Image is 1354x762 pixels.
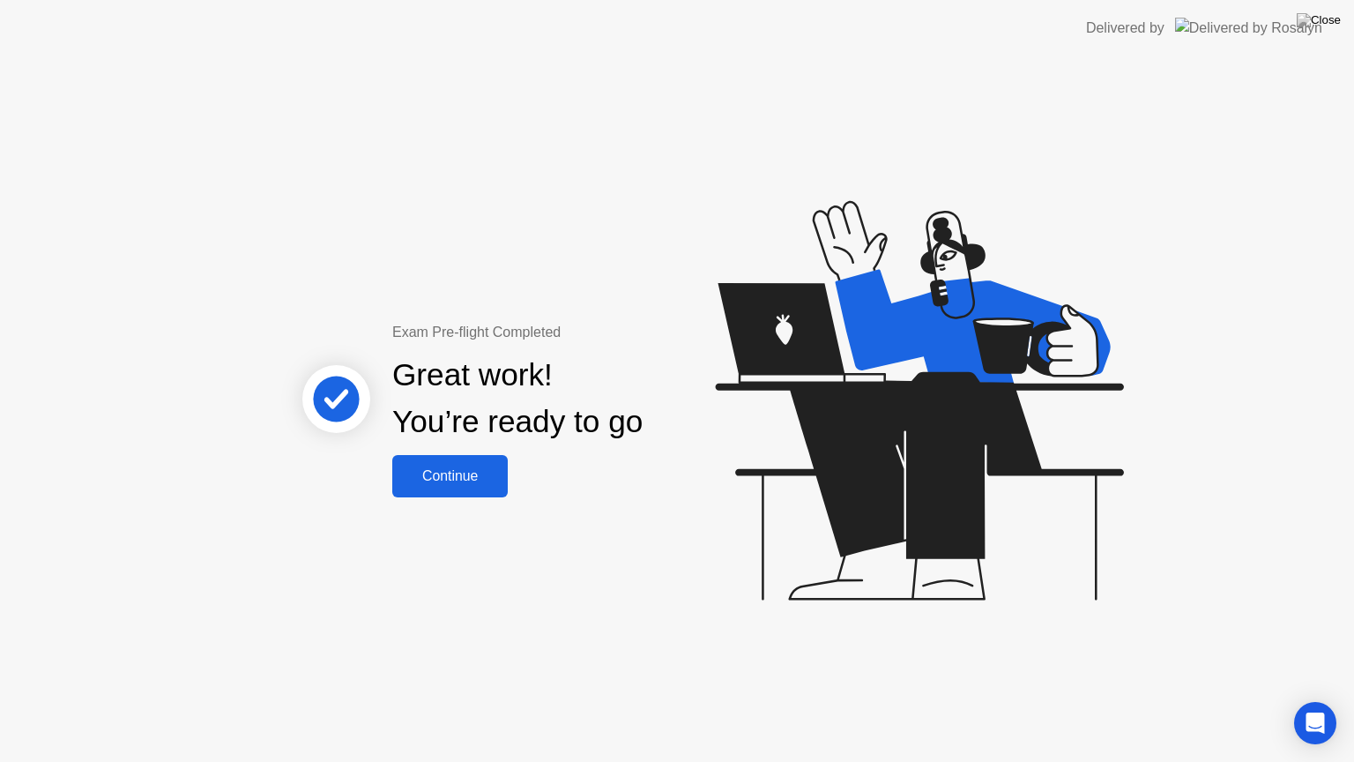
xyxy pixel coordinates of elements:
[1297,13,1341,27] img: Close
[398,468,502,484] div: Continue
[1175,18,1322,38] img: Delivered by Rosalyn
[1294,702,1336,744] div: Open Intercom Messenger
[392,322,756,343] div: Exam Pre-flight Completed
[392,455,508,497] button: Continue
[1086,18,1164,39] div: Delivered by
[392,352,643,445] div: Great work! You’re ready to go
